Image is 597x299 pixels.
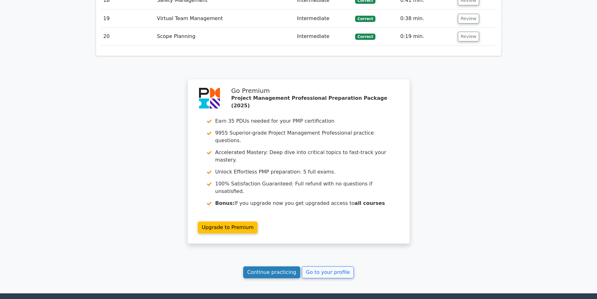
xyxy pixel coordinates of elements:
td: Intermediate [295,10,353,28]
button: Review [458,14,479,24]
td: 19 [101,10,154,28]
a: Upgrade to Premium [198,222,258,233]
button: Review [458,32,479,41]
td: 0:19 min. [398,28,455,45]
td: 20 [101,28,154,45]
a: Go to your profile [302,266,354,278]
td: Intermediate [295,28,353,45]
a: Continue practicing [243,266,301,278]
td: 0:38 min. [398,10,455,28]
span: Correct [355,34,375,40]
td: Virtual Team Management [154,10,295,28]
span: Correct [355,16,375,22]
td: Scope Planning [154,28,295,45]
